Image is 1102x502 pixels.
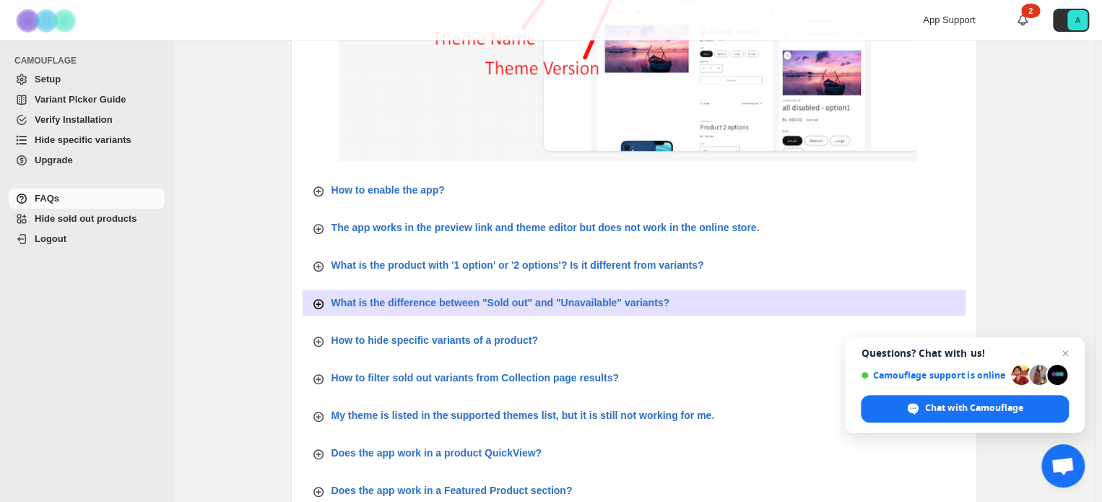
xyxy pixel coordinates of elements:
[9,150,165,170] a: Upgrade
[1021,4,1040,18] div: 2
[9,229,165,249] a: Logout
[331,295,669,310] p: What is the difference between "Sold out" and "Unavailable" variants?
[1067,10,1088,30] span: Avatar with initials A
[9,189,165,209] a: FAQs
[861,347,1069,359] span: Questions? Chat with us!
[303,402,966,428] button: My theme is listed in the supported themes list, but it is still not working for me.
[303,252,966,278] button: What is the product with '1 option' or '2 options'? Is it different from variants?
[12,1,84,40] img: Camouflage
[35,233,66,244] span: Logout
[303,177,966,203] button: How to enable the app?
[925,402,1023,415] span: Chat with Camouflage
[303,215,966,241] button: The app works in the preview link and theme editor but does not work in the online store.
[35,134,131,145] span: Hide specific variants
[331,333,538,347] p: How to hide specific variants of a product?
[9,90,165,110] a: Variant Picker Guide
[331,220,760,235] p: The app works in the preview link and theme editor but does not work in the online store.
[861,395,1069,423] span: Chat with Camouflage
[9,130,165,150] a: Hide specific variants
[331,183,445,197] p: How to enable the app?
[303,290,966,316] button: What is the difference between "Sold out" and "Unavailable" variants?
[9,69,165,90] a: Setup
[923,14,975,25] span: App Support
[35,114,113,125] span: Verify Installation
[331,408,715,423] p: My theme is listed in the supported themes list, but it is still not working for me.
[35,94,126,105] span: Variant Picker Guide
[1041,444,1085,488] a: Open chat
[1015,13,1030,27] a: 2
[331,483,573,498] p: Does the app work in a Featured Product section?
[1053,9,1089,32] button: Avatar with initials A
[9,209,165,229] a: Hide sold out products
[35,155,73,165] span: Upgrade
[303,440,966,466] button: Does the app work in a product QuickView?
[331,446,542,460] p: Does the app work in a product QuickView?
[331,371,619,385] p: How to filter sold out variants from Collection page results?
[331,258,704,272] p: What is the product with '1 option' or '2 options'? Is it different from variants?
[14,55,166,66] span: CAMOUFLAGE
[35,193,59,204] span: FAQs
[1075,16,1080,25] text: A
[303,365,966,391] button: How to filter sold out variants from Collection page results?
[35,74,61,85] span: Setup
[35,213,137,224] span: Hide sold out products
[861,370,1006,381] span: Camouflage support is online
[303,327,966,353] button: How to hide specific variants of a product?
[9,110,165,130] a: Verify Installation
